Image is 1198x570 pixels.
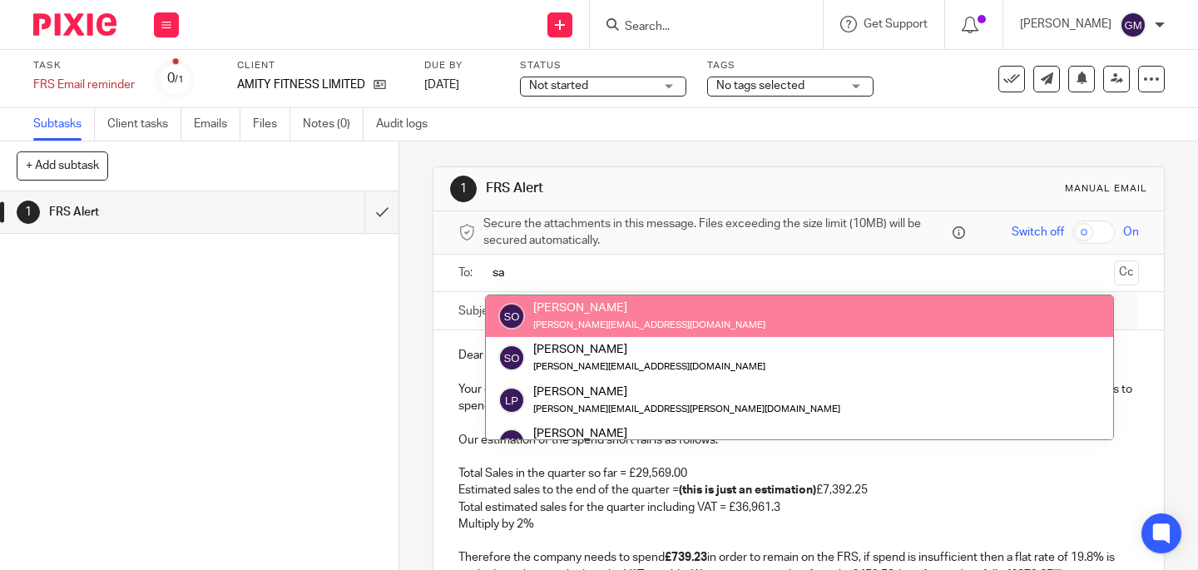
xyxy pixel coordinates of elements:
span: Get Support [864,18,928,30]
label: Status [520,59,686,72]
p: Dear [PERSON_NAME] , [458,347,1139,364]
label: Subject: [458,303,502,320]
a: Emails [194,108,240,141]
label: Client [237,59,403,72]
p: Your company is on the VAT Flat Rate Scheme (FRS) and the end of the quarter is approaching. As y... [458,381,1139,415]
label: Task [33,59,135,72]
label: Tags [707,59,874,72]
span: Secure the attachments in this message. Files exceeding the size limit (10MB) will be secured aut... [483,216,948,250]
p: Multiply by 2% [458,516,1139,533]
small: /1 [175,75,184,84]
img: svg%3E [498,429,525,455]
div: 0 [167,69,184,88]
p: Total estimated sales for the quarter including VAT = £36,961.3 [458,499,1139,516]
a: Notes (0) [303,108,364,141]
button: Cc [1114,260,1139,285]
small: [PERSON_NAME][EMAIL_ADDRESS][DOMAIN_NAME] [533,362,765,371]
img: svg%3E [498,303,525,330]
a: Audit logs [376,108,440,141]
h1: FRS Alert [49,200,249,225]
div: [PERSON_NAME] [533,383,840,399]
a: Subtasks [33,108,95,141]
p: AMITY FITNESS LIMITED [237,77,365,93]
div: 1 [450,176,477,202]
small: [PERSON_NAME][EMAIL_ADDRESS][DOMAIN_NAME] [533,320,765,330]
span: Not started [529,80,588,92]
div: [PERSON_NAME] [533,300,765,316]
span: [DATE] [424,79,459,91]
img: svg%3E [498,344,525,371]
label: Due by [424,59,499,72]
strong: (this is just an estimation) [679,484,816,496]
span: No tags selected [716,80,804,92]
p: Estimated sales to the end of the quarter = £7,392.25 [458,482,1139,498]
strong: £739.23 [665,552,707,563]
button: + Add subtask [17,151,108,180]
a: Client tasks [107,108,181,141]
img: svg%3E [1120,12,1146,38]
img: Pixie [33,13,116,36]
img: svg%3E [498,387,525,414]
div: 1 [17,201,40,224]
div: Manual email [1065,182,1147,196]
small: [PERSON_NAME][EMAIL_ADDRESS][PERSON_NAME][DOMAIN_NAME] [533,404,840,414]
h1: FRS Alert [486,180,834,197]
span: Switch off [1012,224,1064,240]
div: FRS Email reminder [33,77,135,93]
input: Search [623,20,773,35]
p: Our estimation of the spend short fall is as follows: [458,432,1139,449]
p: [PERSON_NAME] [1020,16,1111,32]
a: Files [253,108,290,141]
div: [PERSON_NAME] [533,341,765,358]
label: To: [458,265,477,281]
p: Total Sales in the quarter so far = £29,569.00 [458,465,1139,482]
span: On [1123,224,1139,240]
div: [PERSON_NAME] [533,425,765,442]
